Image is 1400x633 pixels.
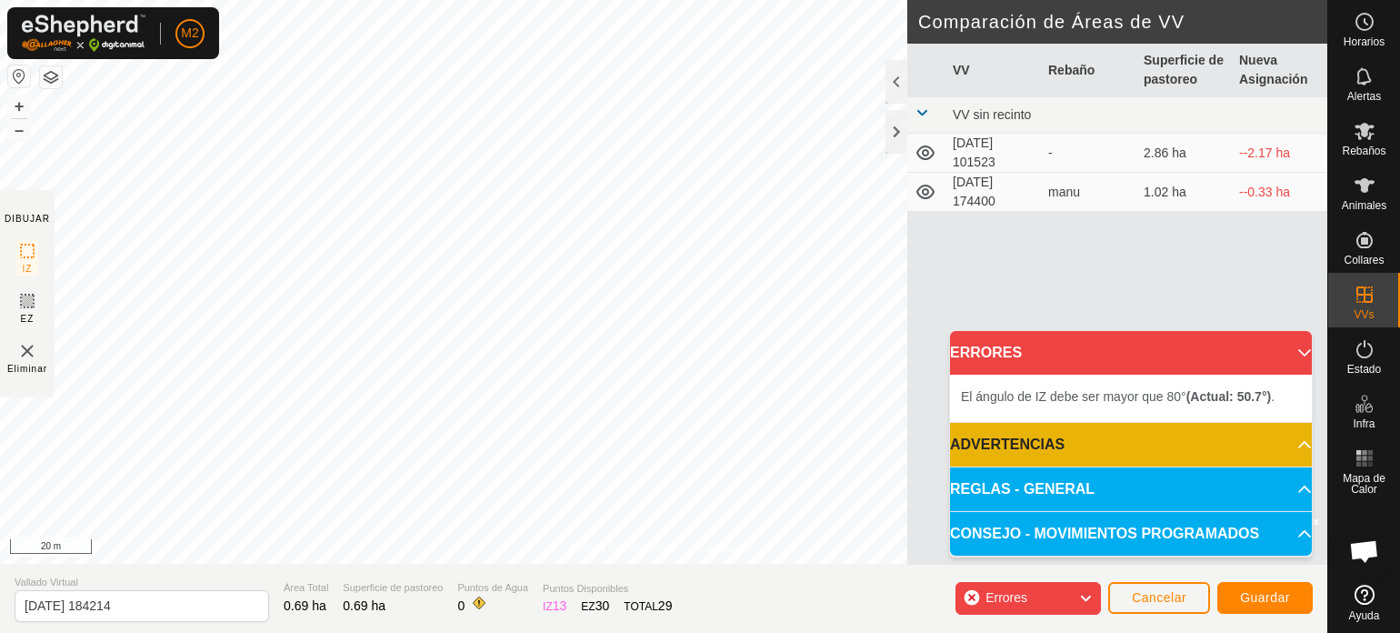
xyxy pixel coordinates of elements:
span: VV sin recinto [953,107,1031,122]
span: Alertas [1347,91,1381,102]
p-accordion-header: ERRORES [950,331,1312,375]
span: Horarios [1344,36,1385,47]
div: - [1048,144,1129,163]
div: IZ [543,597,566,616]
span: Rebaños [1342,146,1385,156]
span: 0.69 ha [343,598,385,613]
span: ADVERTENCIAS [950,434,1065,456]
span: Infra [1353,418,1375,429]
span: Eliminar [7,362,47,376]
button: Guardar [1217,582,1313,614]
td: 1.02 ha [1136,173,1232,212]
a: Contáctenos [696,540,757,557]
span: Puntos Disponibles [543,581,672,597]
span: Área Total [284,580,328,596]
span: EZ [21,312,35,326]
th: Superficie de pastoreo [1136,44,1232,97]
td: 2.86 ha [1136,134,1232,173]
span: 0.69 ha [284,598,326,613]
button: – [8,119,30,141]
td: [DATE] 101523 [945,134,1041,173]
span: M2 [181,24,198,43]
p-accordion-header: ADVERTENCIAS [950,423,1312,467]
span: CONSEJO - MOVIMIENTOS PROGRAMADOS [950,523,1259,545]
span: 30 [595,598,610,613]
div: DIBUJAR [5,212,50,226]
span: 29 [658,598,673,613]
span: IZ [23,262,33,276]
th: Nueva Asignación [1232,44,1327,97]
span: ERRORES [950,342,1022,364]
span: Cancelar [1132,590,1186,605]
img: VV [16,340,38,362]
a: Chat abierto [1337,524,1392,578]
p-accordion-header: CONSEJO - MOVIMIENTOS PROGRAMADOS [950,512,1312,556]
span: Ayuda [1349,610,1380,621]
th: VV [945,44,1041,97]
span: Animales [1342,200,1386,211]
td: - -2.17 ha [1232,134,1327,173]
span: El ángulo de IZ debe ser mayor que 80° . [961,389,1275,404]
b: (Actual: 50.7°) [1186,389,1272,404]
button: Restablecer Mapa [8,65,30,87]
button: Cancelar [1108,582,1210,614]
img: Logo Gallagher [22,15,145,52]
span: Estado [1347,364,1381,375]
p-accordion-content: ERRORES [950,375,1312,422]
span: Superficie de pastoreo [343,580,443,596]
div: TOTAL [624,597,672,616]
div: manu [1048,183,1129,202]
span: Errores [985,590,1027,605]
h2: Comparación de Áreas de VV [918,11,1327,33]
span: 13 [553,598,567,613]
a: Política de Privacidad [570,540,675,557]
span: Puntos de Agua [457,580,528,596]
span: Vallado Virtual [15,575,269,590]
a: Ayuda [1328,578,1400,628]
span: Guardar [1240,590,1290,605]
p-accordion-header: REGLAS - GENERAL [950,467,1312,511]
span: VVs [1354,309,1374,320]
div: EZ [581,597,609,616]
th: Rebaño [1041,44,1136,97]
span: Mapa de Calor [1333,473,1395,495]
span: 0 [457,598,465,613]
button: + [8,95,30,117]
span: REGLAS - GENERAL [950,478,1095,500]
button: Capas del Mapa [40,66,62,88]
span: Collares [1344,255,1384,266]
td: - -0.33 ha [1232,173,1327,212]
td: [DATE] 174400 [945,173,1041,212]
